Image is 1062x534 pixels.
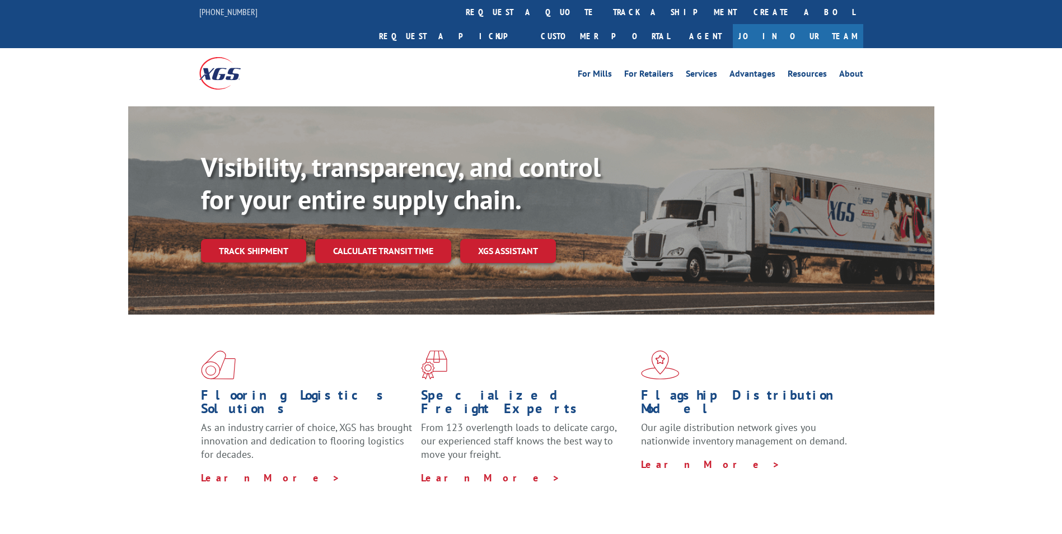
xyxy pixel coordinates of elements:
a: Calculate transit time [315,239,451,263]
a: About [839,69,863,82]
a: XGS ASSISTANT [460,239,556,263]
a: For Retailers [624,69,673,82]
a: [PHONE_NUMBER] [199,6,258,17]
span: Our agile distribution network gives you nationwide inventory management on demand. [641,421,847,447]
a: Advantages [729,69,775,82]
a: Request a pickup [371,24,532,48]
a: For Mills [578,69,612,82]
a: Learn More > [201,471,340,484]
a: Agent [678,24,733,48]
img: xgs-icon-flagship-distribution-model-red [641,350,680,380]
b: Visibility, transparency, and control for your entire supply chain. [201,149,601,217]
a: Customer Portal [532,24,678,48]
h1: Flagship Distribution Model [641,388,853,421]
h1: Flooring Logistics Solutions [201,388,413,421]
span: As an industry carrier of choice, XGS has brought innovation and dedication to flooring logistics... [201,421,412,461]
a: Learn More > [421,471,560,484]
a: Join Our Team [733,24,863,48]
a: Track shipment [201,239,306,263]
img: xgs-icon-focused-on-flooring-red [421,350,447,380]
img: xgs-icon-total-supply-chain-intelligence-red [201,350,236,380]
a: Resources [788,69,827,82]
a: Learn More > [641,458,780,471]
a: Services [686,69,717,82]
h1: Specialized Freight Experts [421,388,633,421]
p: From 123 overlength loads to delicate cargo, our experienced staff knows the best way to move you... [421,421,633,471]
